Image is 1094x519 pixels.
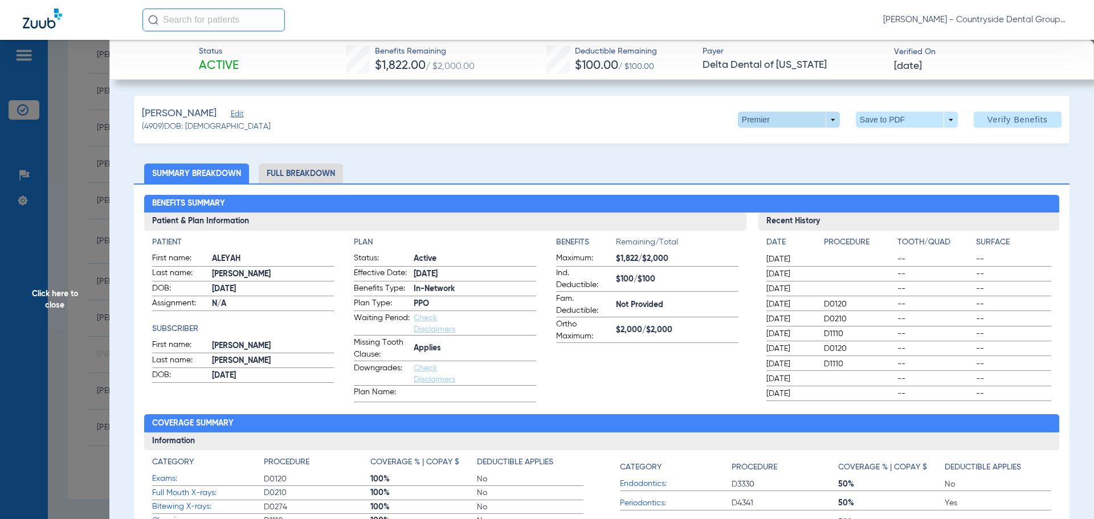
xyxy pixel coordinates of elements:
span: -- [976,313,1051,325]
h4: Category [620,461,662,473]
app-breakdown-title: Date [766,236,814,252]
span: [DATE] [766,254,814,265]
span: Active [414,253,536,265]
span: -- [897,299,973,310]
span: [DATE] [766,299,814,310]
span: Bitewing X-rays: [152,501,264,513]
span: D1110 [824,328,893,340]
span: First name: [152,339,208,353]
app-breakdown-title: Surface [976,236,1051,252]
span: DOB: [152,283,208,296]
h4: Subscriber [152,323,334,335]
span: Plan Name: [354,386,410,402]
span: Periodontics: [620,497,732,509]
h4: Procedure [824,236,893,248]
span: Fam. Deductible: [556,293,612,317]
app-breakdown-title: Benefits [556,236,616,252]
span: 100% [370,501,477,513]
span: -- [897,373,973,385]
span: [DATE] [766,388,814,399]
span: In-Network [414,283,536,295]
span: Status: [354,252,410,266]
h4: Procedure [732,461,777,473]
span: [DATE] [766,283,814,295]
span: -- [897,254,973,265]
a: Check Disclaimers [414,364,455,383]
li: Full Breakdown [259,164,343,183]
span: [DATE] [766,343,814,354]
span: [DATE] [212,370,334,382]
span: -- [976,343,1051,354]
span: $1,822.00 [375,60,426,72]
h4: Plan [354,236,536,248]
h4: Coverage % | Copay $ [370,456,459,468]
span: Effective Date: [354,267,410,281]
app-breakdown-title: Deductible Applies [477,456,583,472]
button: Verify Benefits [974,112,1062,128]
app-breakdown-title: Deductible Applies [945,456,1051,477]
span: -- [976,268,1051,280]
span: No [945,479,1051,490]
h4: Benefits [556,236,616,248]
span: Waiting Period: [354,312,410,335]
h2: Benefits Summary [144,195,1060,213]
span: ALEYAH [212,253,334,265]
span: D0274 [264,501,370,513]
h4: Deductible Applies [945,461,1021,473]
span: Applies [414,342,536,354]
span: Assignment: [152,297,208,311]
span: Not Provided [616,299,738,311]
span: No [477,487,583,498]
span: Delta Dental of [US_STATE] [703,58,884,72]
span: No [477,501,583,513]
span: -- [897,268,973,280]
span: Deductible Remaining [575,46,657,58]
span: $2,000/$2,000 [616,324,738,336]
span: Remaining/Total [616,236,738,252]
h4: Deductible Applies [477,456,553,468]
span: [PERSON_NAME] [212,355,334,367]
span: N/A [212,298,334,310]
span: Maximum: [556,252,612,266]
button: Premier [738,112,840,128]
span: Edit [231,110,241,121]
span: Missing Tooth Clause: [354,337,410,361]
app-breakdown-title: Category [620,456,732,477]
span: $100/$100 [616,273,738,285]
span: [PERSON_NAME] [212,340,334,352]
h3: Information [144,432,1060,451]
span: (4909) DOB: [DEMOGRAPHIC_DATA] [142,121,271,133]
span: -- [897,328,973,340]
span: Ortho Maximum: [556,318,612,342]
h3: Patient & Plan Information [144,212,746,231]
span: [DATE] [766,313,814,325]
span: [DATE] [766,358,814,370]
span: No [477,473,583,485]
span: First name: [152,252,208,266]
app-breakdown-title: Procedure [824,236,893,252]
span: -- [897,283,973,295]
span: / $100.00 [618,63,654,71]
span: -- [897,313,973,325]
app-breakdown-title: Tooth/Quad [897,236,973,252]
span: D1110 [824,358,893,370]
span: [DATE] [212,283,334,295]
app-breakdown-title: Coverage % | Copay $ [838,456,945,477]
span: Endodontics: [620,478,732,490]
span: [PERSON_NAME] - Countryside Dental Group [883,14,1071,26]
span: 50% [838,497,945,509]
span: Last name: [152,267,208,281]
span: PPO [414,298,536,310]
app-breakdown-title: Procedure [264,456,370,472]
span: D0120 [824,343,893,354]
span: Downgrades: [354,362,410,385]
span: [DATE] [414,268,536,280]
img: Search Icon [148,15,158,25]
span: D0120 [264,473,370,485]
img: Zuub Logo [23,9,62,28]
span: -- [897,358,973,370]
h4: Tooth/Quad [897,236,973,248]
span: [DATE] [766,328,814,340]
span: Last name: [152,354,208,368]
span: Benefits Remaining [375,46,475,58]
